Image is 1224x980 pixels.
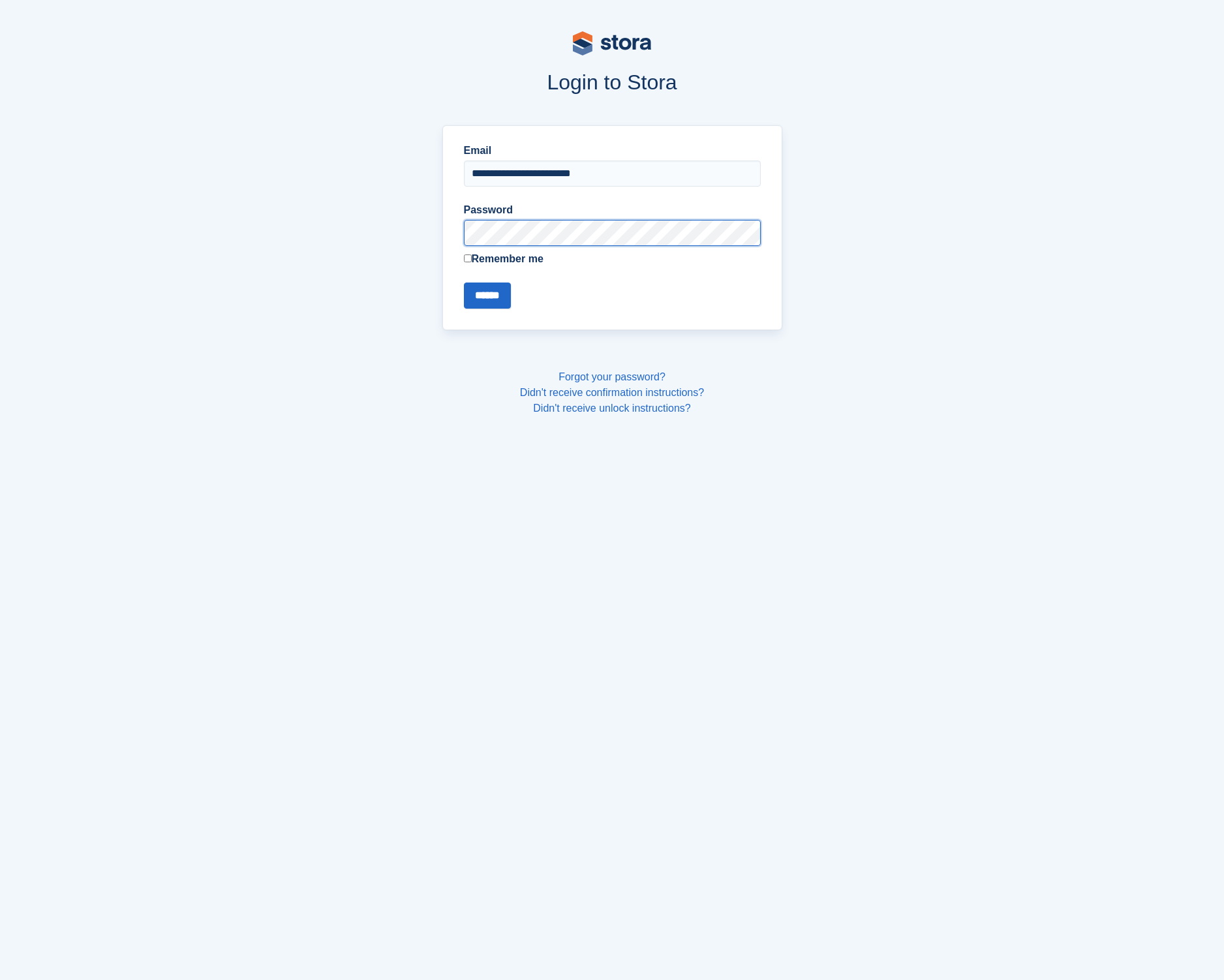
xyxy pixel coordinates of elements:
[464,143,761,159] label: Email
[193,70,1031,94] h1: Login to Stora
[464,254,472,262] input: Remember me
[533,403,690,414] a: Didn't receive unlock instructions?
[558,371,666,382] a: Forgot your password?
[573,31,651,55] img: stora-logo-53a41332b3708ae10de48c4981b4e9114cc0af31d8433b30ea865607fb682f29.svg
[464,202,761,218] label: Password
[520,387,704,398] a: Didn't receive confirmation instructions?
[464,251,761,267] label: Remember me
